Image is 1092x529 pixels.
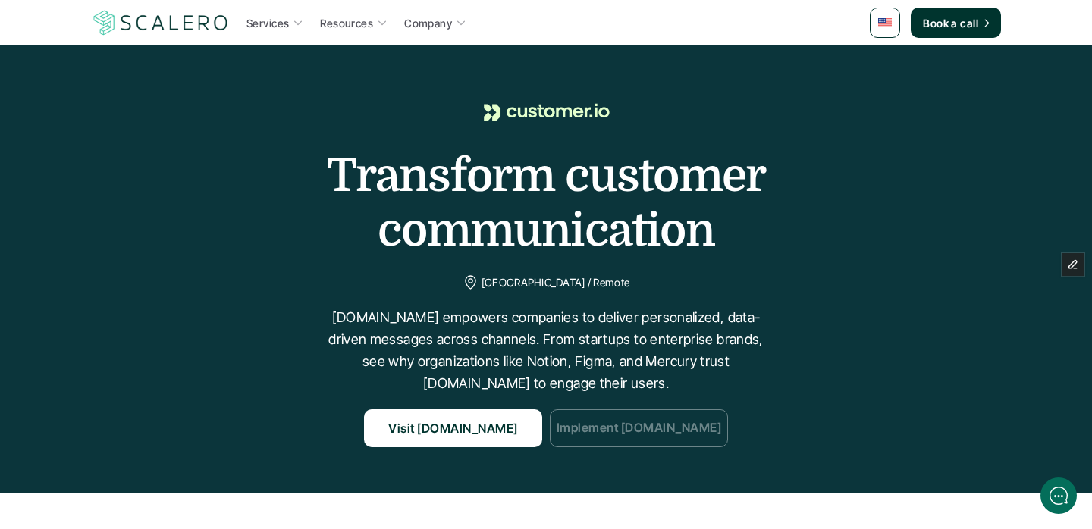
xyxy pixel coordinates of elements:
p: Company [404,15,452,31]
p: [GEOGRAPHIC_DATA] / Remote [482,273,629,292]
p: Visit [DOMAIN_NAME] [388,419,517,439]
p: Implement [DOMAIN_NAME] [557,419,721,439]
p: Resources [320,15,373,31]
p: Services [246,15,289,31]
div: Scalero [57,10,108,27]
img: Scalero company logotype [91,8,231,37]
a: Visit [DOMAIN_NAME] [364,409,542,447]
g: /> [237,418,257,430]
span: We run on Gist [127,387,192,397]
h1: Transform customer communication [167,149,925,258]
button: />GIF [231,404,263,446]
tspan: GIF [241,421,253,428]
iframe: gist-messenger-bubble-iframe [1040,477,1077,514]
button: Edit Framer Content [1062,253,1084,276]
a: Scalero company logotype [91,9,231,36]
a: Implement [DOMAIN_NAME] [550,409,728,447]
div: Back [DATE] [57,30,108,39]
p: [DOMAIN_NAME] empowers companies to deliver personalized, data-driven messages across channels. F... [318,307,773,394]
a: Book a call [911,8,1001,38]
p: Book a call [923,15,978,31]
div: ScaleroBack [DATE] [45,10,284,39]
